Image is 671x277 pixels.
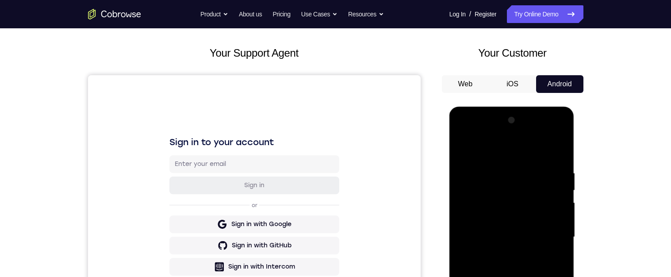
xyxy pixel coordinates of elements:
[81,229,251,236] p: Don't have an account?
[144,166,203,175] div: Sign in with GitHub
[140,187,207,196] div: Sign in with Intercom
[200,5,228,23] button: Product
[475,5,496,23] a: Register
[469,9,471,19] span: /
[81,183,251,200] button: Sign in with Intercom
[301,5,337,23] button: Use Cases
[489,75,536,93] button: iOS
[348,5,384,23] button: Resources
[272,5,290,23] a: Pricing
[239,5,262,23] a: About us
[449,5,466,23] a: Log In
[88,45,421,61] h2: Your Support Agent
[442,45,583,61] h2: Your Customer
[143,145,203,154] div: Sign in with Google
[81,162,251,179] button: Sign in with GitHub
[88,9,141,19] a: Go to the home page
[81,204,251,222] button: Sign in with Zendesk
[536,75,583,93] button: Android
[507,5,583,23] a: Try Online Demo
[150,229,212,235] a: Create a new account
[141,208,206,217] div: Sign in with Zendesk
[442,75,489,93] button: Web
[81,140,251,158] button: Sign in with Google
[162,127,171,134] p: or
